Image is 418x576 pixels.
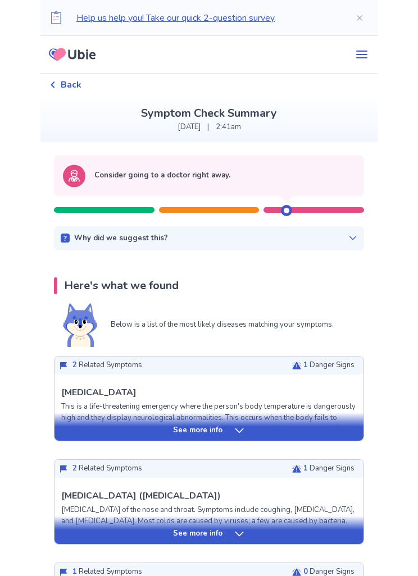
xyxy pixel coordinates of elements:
[173,528,222,540] p: See more info
[61,505,357,527] p: [MEDICAL_DATA] of the nose and throat. Symptoms include coughing, [MEDICAL_DATA], and [MEDICAL_DA...
[64,277,179,294] p: Here's what we found
[72,360,77,370] span: 2
[61,78,81,92] span: Back
[76,11,337,25] p: Help us help you! Take our quick 2-question survey
[303,463,355,474] p: Danger Signs
[207,122,209,133] p: |
[72,463,77,473] span: 2
[111,319,334,331] p: Below is a list of the most likely diseases matching your symptoms.
[178,122,201,133] p: [DATE]
[94,170,230,181] p: Consider going to a doctor right away.
[74,233,168,244] p: Why did we suggest this?
[72,360,142,371] p: Related Symptoms
[61,386,137,399] p: [MEDICAL_DATA]
[346,43,378,66] button: menu
[61,489,221,502] p: [MEDICAL_DATA] ([MEDICAL_DATA])
[303,360,308,370] span: 1
[63,303,97,347] img: Shiba
[303,463,308,473] span: 1
[72,463,142,474] p: Related Symptoms
[216,122,241,133] p: 2:41am
[49,105,369,122] p: Symptom Check Summary
[303,360,355,371] p: Danger Signs
[61,401,357,445] p: This is a life-threatening emergency where the person's body temperature is dangerously high and ...
[173,425,222,436] p: See more info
